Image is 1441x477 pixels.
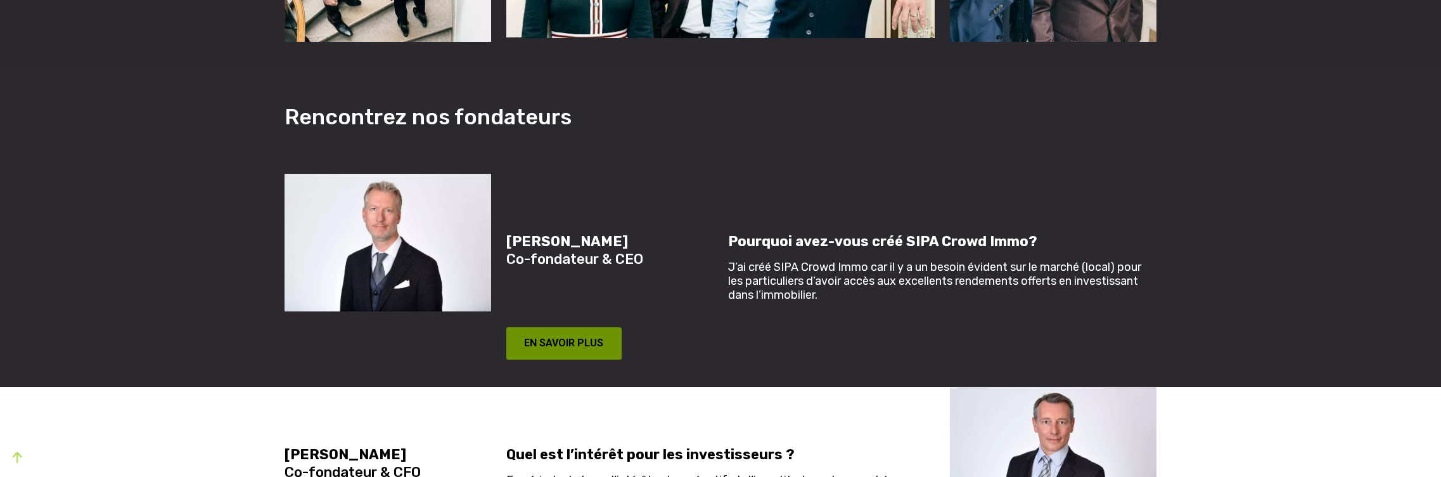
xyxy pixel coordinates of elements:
[728,233,1037,250] strong: Pourquoi avez-vous créé SIPA Crowd Immo?
[285,446,406,463] strong: [PERSON_NAME]
[506,327,622,360] button: EN SAVOIR PLUS
[506,446,795,463] strong: Quel est l’intérêt pour les investisseurs ?
[1213,284,1441,477] iframe: Chat Widget
[285,174,491,312] img: Team
[728,260,1156,302] p: J’ai créé SIPA Crowd Immo car il y a un besoin évident sur le marché (local) pour les particulier...
[506,233,628,250] strong: [PERSON_NAME]
[506,233,713,268] h5: Co-fondateur & CEO
[277,93,1164,174] h3: Rencontrez nos fondateurs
